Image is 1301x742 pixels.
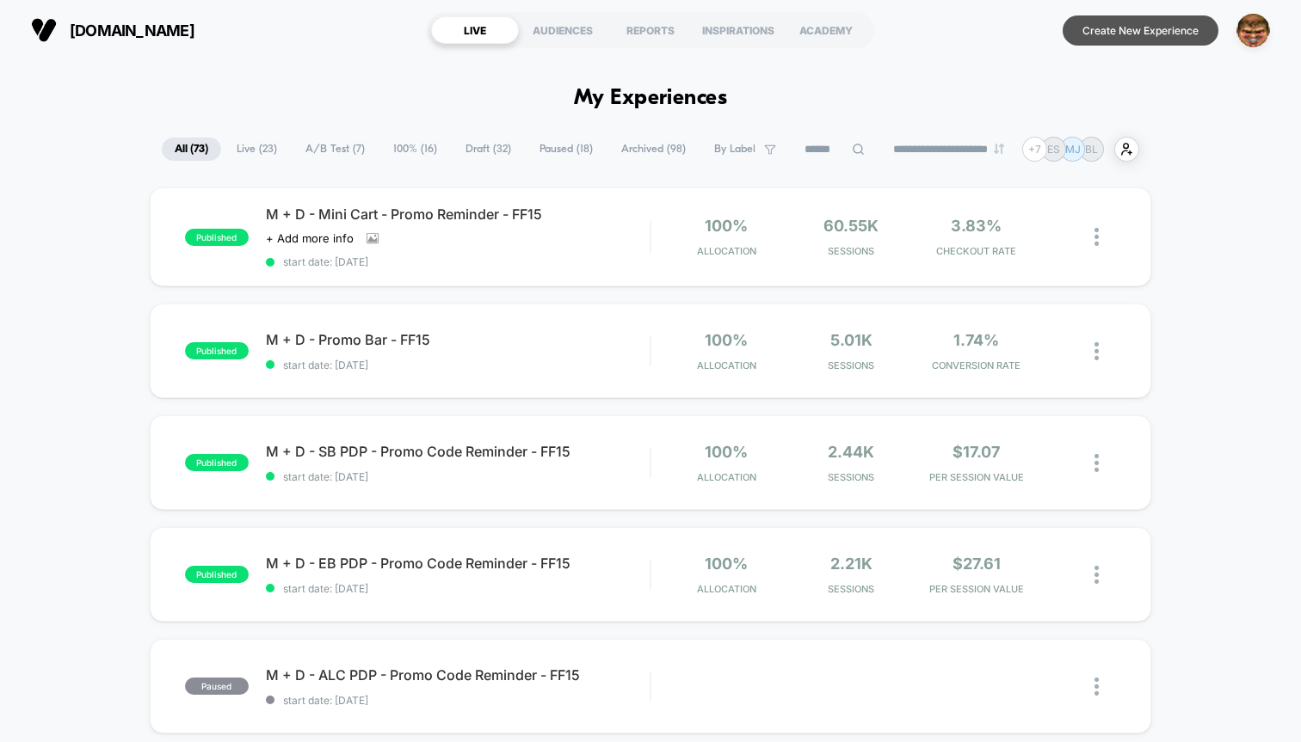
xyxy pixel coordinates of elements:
[293,138,378,161] span: A/B Test ( 7 )
[266,205,650,223] span: M + D - Mini Cart - Promo Reminder - FF15
[793,245,909,257] span: Sessions
[918,359,1034,371] span: CONVERSION RATE
[185,454,249,471] span: published
[705,555,748,573] span: 100%
[431,16,519,44] div: LIVE
[697,245,756,257] span: Allocation
[31,17,57,43] img: Visually logo
[519,16,607,44] div: AUDIENCES
[1094,678,1099,696] img: close
[918,583,1034,595] span: PER SESSION VALUE
[1094,228,1099,246] img: close
[697,359,756,371] span: Allocation
[1094,454,1099,472] img: close
[951,217,1002,235] span: 3.83%
[266,359,650,371] span: start date: [DATE]
[185,678,249,695] span: paused
[26,16,200,44] button: [DOMAIN_NAME]
[1236,14,1270,47] img: ppic
[607,16,694,44] div: REPORTS
[1085,143,1098,156] p: BL
[830,331,872,349] span: 5.01k
[266,555,650,572] span: M + D - EB PDP - Promo Code Reminder - FF15
[1231,13,1275,48] button: ppic
[697,471,756,483] span: Allocation
[266,331,650,348] span: M + D - Promo Bar - FF15
[1065,143,1081,156] p: MJ
[1047,143,1060,156] p: ES
[266,694,650,707] span: start date: [DATE]
[793,471,909,483] span: Sessions
[527,138,606,161] span: Paused ( 18 )
[953,555,1001,573] span: $27.61
[266,443,650,460] span: M + D - SB PDP - Promo Code Reminder - FF15
[224,138,290,161] span: Live ( 23 )
[70,21,194,40] span: [DOMAIN_NAME]
[266,582,650,595] span: start date: [DATE]
[1094,342,1099,360] img: close
[574,86,728,111] h1: My Experiences
[705,217,748,235] span: 100%
[185,342,249,359] span: published
[185,566,249,583] span: published
[185,229,249,246] span: published
[697,583,756,595] span: Allocation
[162,138,221,161] span: All ( 73 )
[380,138,450,161] span: 100% ( 16 )
[828,443,874,461] span: 2.44k
[608,138,699,161] span: Archived ( 98 )
[953,331,999,349] span: 1.74%
[1094,566,1099,584] img: close
[266,666,650,684] span: M + D - ALC PDP - Promo Code Reminder - FF15
[793,359,909,371] span: Sessions
[266,255,650,268] span: start date: [DATE]
[918,471,1034,483] span: PER SESSION VALUE
[953,443,1000,461] span: $17.07
[830,555,872,573] span: 2.21k
[823,217,879,235] span: 60.55k
[994,144,1004,154] img: end
[918,245,1034,257] span: CHECKOUT RATE
[266,470,650,483] span: start date: [DATE]
[266,231,354,245] span: + Add more info
[1022,137,1047,162] div: + 7
[793,583,909,595] span: Sessions
[714,143,755,156] span: By Label
[705,443,748,461] span: 100%
[453,138,524,161] span: Draft ( 32 )
[1063,15,1218,46] button: Create New Experience
[705,331,748,349] span: 100%
[782,16,870,44] div: ACADEMY
[694,16,782,44] div: INSPIRATIONS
